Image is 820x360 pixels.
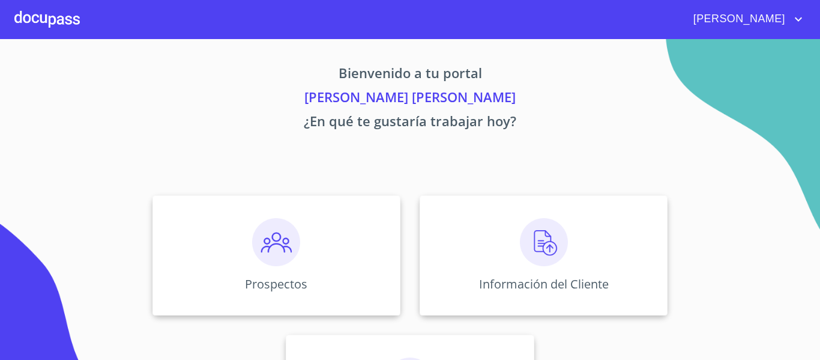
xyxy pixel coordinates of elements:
[252,218,300,266] img: prospectos.png
[684,10,791,29] span: [PERSON_NAME]
[479,276,609,292] p: Información del Cliente
[40,87,780,111] p: [PERSON_NAME] [PERSON_NAME]
[40,63,780,87] p: Bienvenido a tu portal
[245,276,307,292] p: Prospectos
[684,10,806,29] button: account of current user
[520,218,568,266] img: carga.png
[40,111,780,135] p: ¿En qué te gustaría trabajar hoy?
